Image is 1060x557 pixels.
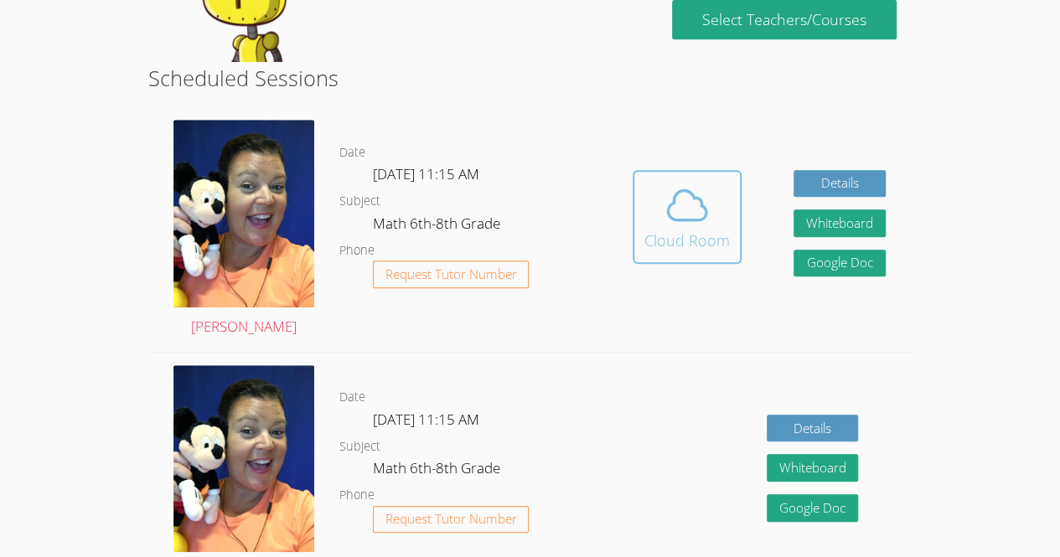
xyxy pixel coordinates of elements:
dt: Phone [339,485,375,506]
a: [PERSON_NAME] [173,120,314,338]
button: Request Tutor Number [373,260,530,288]
dt: Subject [339,436,380,457]
a: Details [767,415,859,442]
span: Request Tutor Number [385,513,517,525]
button: Whiteboard [767,454,859,482]
a: Details [794,170,886,198]
img: avatar.png [173,365,314,553]
span: [DATE] 11:15 AM [373,164,479,183]
button: Cloud Room [633,170,742,264]
button: Request Tutor Number [373,506,530,534]
dt: Subject [339,191,380,212]
dt: Date [339,387,365,408]
div: Cloud Room [644,229,730,252]
a: Google Doc [794,250,886,277]
dt: Date [339,142,365,163]
dt: Phone [339,240,375,261]
h2: Scheduled Sessions [148,62,912,94]
span: Request Tutor Number [385,268,517,281]
dd: Math 6th-8th Grade [373,212,504,240]
img: avatar.png [173,120,314,307]
button: Whiteboard [794,209,886,237]
dd: Math 6th-8th Grade [373,456,504,485]
a: Google Doc [767,494,859,522]
span: [DATE] 11:15 AM [373,410,479,429]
